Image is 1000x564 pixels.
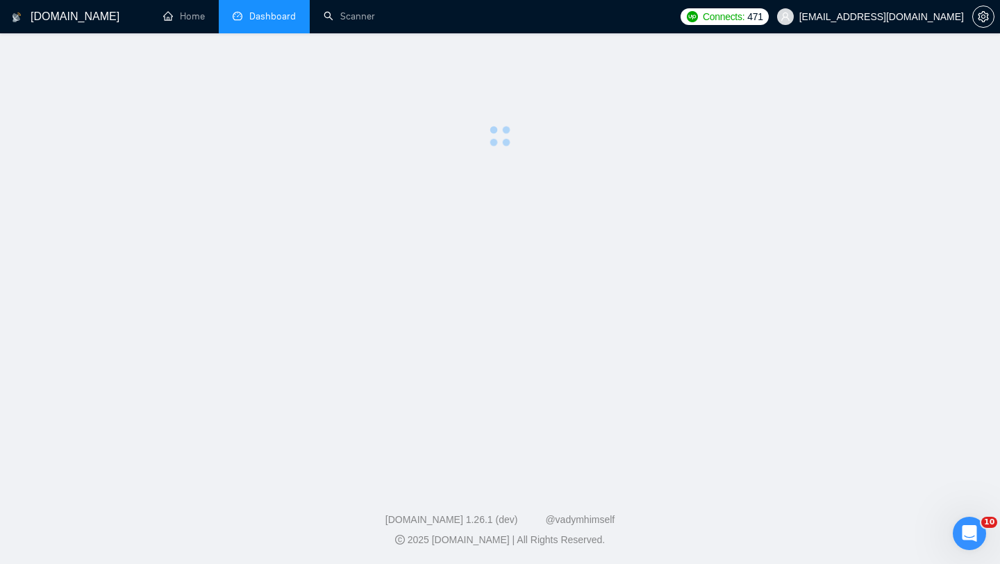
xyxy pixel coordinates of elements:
[163,10,205,22] a: homeHome
[545,514,615,525] a: @vadymhimself
[385,514,518,525] a: [DOMAIN_NAME] 1.26.1 (dev)
[687,11,698,22] img: upwork-logo.png
[703,9,744,24] span: Connects:
[781,12,790,22] span: user
[953,517,986,550] iframe: Intercom live chat
[973,11,994,22] span: setting
[249,10,296,22] span: Dashboard
[395,535,405,545] span: copyright
[233,11,242,21] span: dashboard
[972,6,994,28] button: setting
[12,6,22,28] img: logo
[324,10,375,22] a: searchScanner
[981,517,997,528] span: 10
[972,11,994,22] a: setting
[747,9,762,24] span: 471
[11,533,989,547] div: 2025 [DOMAIN_NAME] | All Rights Reserved.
